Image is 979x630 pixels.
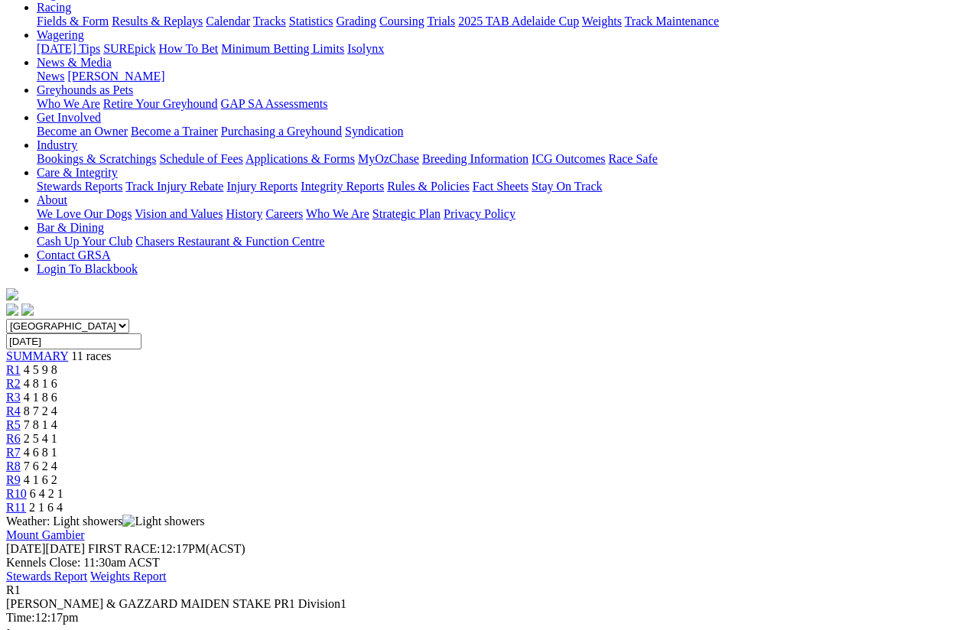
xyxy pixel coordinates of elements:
[125,180,223,193] a: Track Injury Rebate
[37,1,71,14] a: Racing
[24,404,57,417] span: 8 7 2 4
[6,473,21,486] a: R9
[206,15,250,28] a: Calendar
[88,542,246,555] span: 12:17PM(ACST)
[6,583,21,596] span: R1
[37,97,973,111] div: Greyhounds as Pets
[112,15,203,28] a: Results & Replays
[122,515,204,528] img: Light showers
[6,487,27,500] a: R10
[6,404,21,417] a: R4
[6,528,85,541] a: Mount Gambier
[24,391,57,404] span: 4 1 8 6
[37,207,132,220] a: We Love Our Dogs
[90,570,167,583] a: Weights Report
[37,262,138,275] a: Login To Blackbook
[6,542,85,555] span: [DATE]
[37,111,101,124] a: Get Involved
[37,125,973,138] div: Get Involved
[24,418,57,431] span: 7 8 1 4
[372,207,441,220] a: Strategic Plan
[6,377,21,390] a: R2
[6,363,21,376] a: R1
[37,28,84,41] a: Wagering
[37,152,156,165] a: Bookings & Scratchings
[37,235,132,248] a: Cash Up Your Club
[625,15,719,28] a: Track Maintenance
[265,207,303,220] a: Careers
[37,235,973,248] div: Bar & Dining
[24,363,57,376] span: 4 5 9 8
[37,248,110,261] a: Contact GRSA
[37,125,128,138] a: Become an Owner
[71,349,111,362] span: 11 races
[131,125,218,138] a: Become a Trainer
[226,207,262,220] a: History
[6,432,21,445] a: R6
[6,288,18,300] img: logo-grsa-white.png
[6,570,87,583] a: Stewards Report
[6,349,68,362] a: SUMMARY
[301,180,384,193] a: Integrity Reports
[37,207,973,221] div: About
[37,97,100,110] a: Who We Are
[347,42,384,55] a: Isolynx
[532,152,605,165] a: ICG Outcomes
[473,180,529,193] a: Fact Sheets
[37,42,100,55] a: [DATE] Tips
[458,15,579,28] a: 2025 TAB Adelaide Cup
[358,152,419,165] a: MyOzChase
[6,515,205,528] span: Weather: Light showers
[6,418,21,431] a: R5
[24,377,57,390] span: 4 8 1 6
[88,542,160,555] span: FIRST RACE:
[103,42,155,55] a: SUREpick
[37,138,77,151] a: Industry
[6,501,26,514] a: R11
[608,152,657,165] a: Race Safe
[226,180,298,193] a: Injury Reports
[337,15,376,28] a: Grading
[24,473,57,486] span: 4 1 6 2
[6,597,973,611] div: [PERSON_NAME] & GAZZARD MAIDEN STAKE PR1 Division1
[6,460,21,472] span: R8
[6,611,973,625] div: 12:17pm
[221,42,344,55] a: Minimum Betting Limits
[29,501,63,514] span: 2 1 6 4
[427,15,455,28] a: Trials
[289,15,333,28] a: Statistics
[103,97,218,110] a: Retire Your Greyhound
[246,152,355,165] a: Applications & Forms
[6,391,21,404] a: R3
[221,97,328,110] a: GAP SA Assessments
[6,304,18,316] img: facebook.svg
[21,304,34,316] img: twitter.svg
[37,83,133,96] a: Greyhounds as Pets
[37,166,118,179] a: Care & Integrity
[37,42,973,56] div: Wagering
[135,235,324,248] a: Chasers Restaurant & Function Centre
[30,487,63,500] span: 6 4 2 1
[67,70,164,83] a: [PERSON_NAME]
[37,70,973,83] div: News & Media
[159,42,219,55] a: How To Bet
[444,207,516,220] a: Privacy Policy
[159,152,242,165] a: Schedule of Fees
[24,432,57,445] span: 2 5 4 1
[532,180,602,193] a: Stay On Track
[6,446,21,459] a: R7
[37,221,104,234] a: Bar & Dining
[37,180,122,193] a: Stewards Reports
[37,70,64,83] a: News
[6,611,35,624] span: Time:
[37,15,109,28] a: Fields & Form
[37,56,112,69] a: News & Media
